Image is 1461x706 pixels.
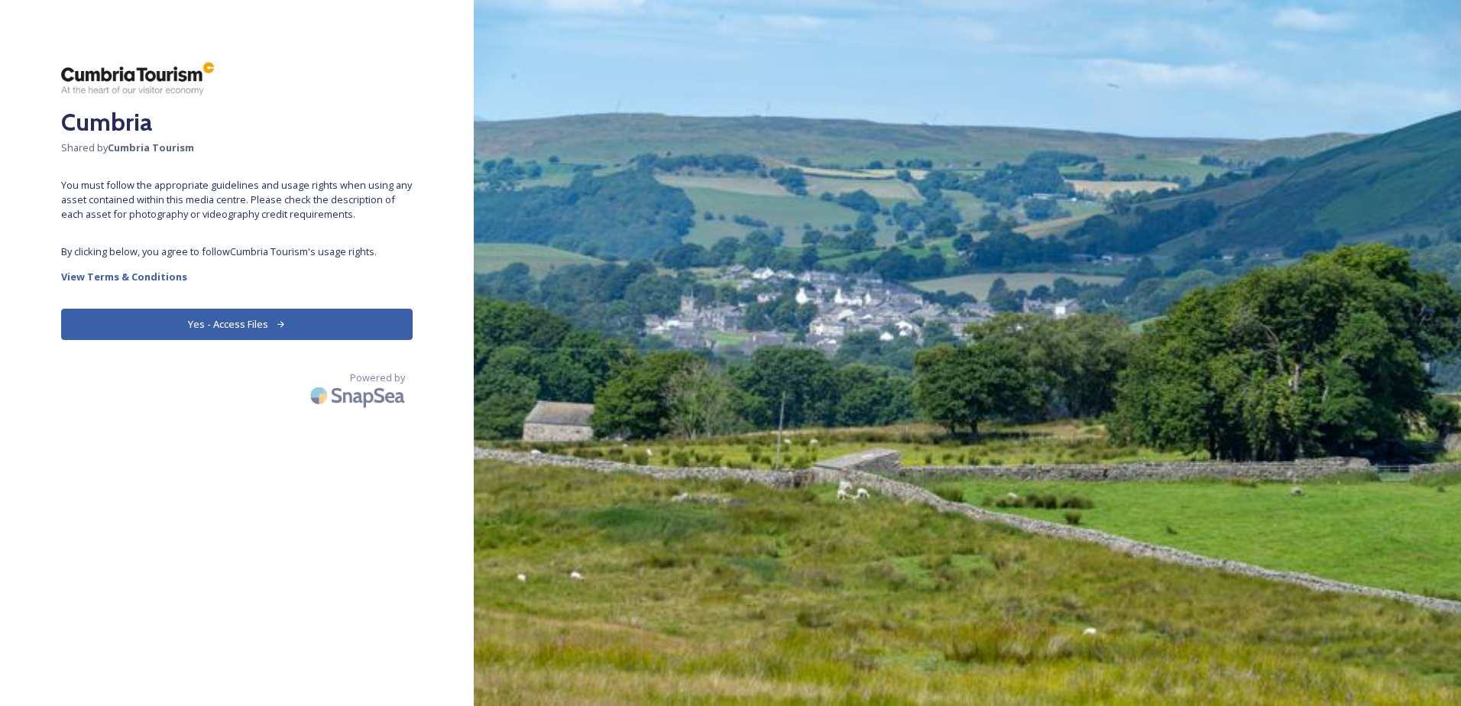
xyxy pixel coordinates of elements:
[61,267,413,286] a: View Terms & Conditions
[350,371,405,385] span: Powered by
[108,141,194,154] strong: Cumbria Tourism
[61,178,413,222] span: You must follow the appropriate guidelines and usage rights when using any asset contained within...
[61,141,413,155] span: Shared by
[61,61,214,96] img: ct_logo.png
[306,377,413,413] img: SnapSea Logo
[61,104,413,141] h2: Cumbria
[61,245,413,259] span: By clicking below, you agree to follow Cumbria Tourism 's usage rights.
[61,270,187,283] strong: View Terms & Conditions
[61,309,413,340] button: Yes - Access Files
